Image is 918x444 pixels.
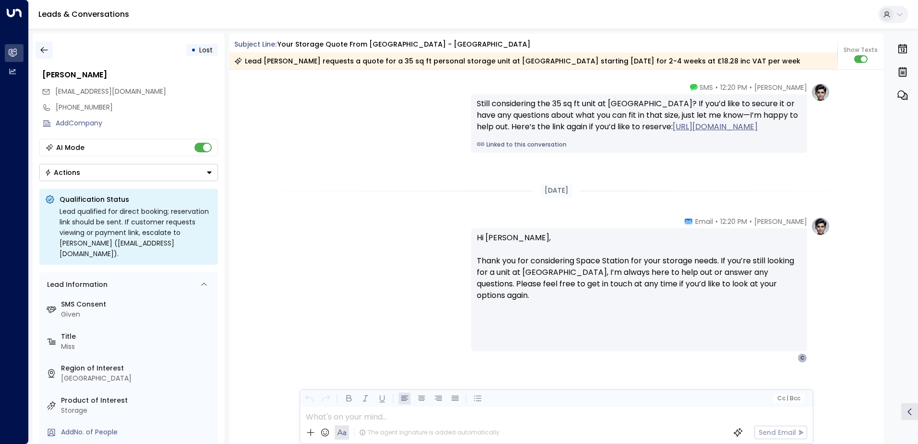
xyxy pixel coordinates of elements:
[720,217,747,226] span: 12:20 PM
[749,83,752,92] span: •
[42,69,218,81] div: [PERSON_NAME]
[359,428,499,437] div: The agent signature is added automatically
[61,427,214,437] div: AddNo. of People
[477,98,801,133] div: Still considering the 35 sq ft unit at [GEOGRAPHIC_DATA]? If you’d like to secure it or have any ...
[56,118,218,128] div: AddCompany
[60,195,212,204] p: Qualification Status
[38,9,129,20] a: Leads & Conversations
[811,217,830,236] img: profile-logo.png
[303,393,315,405] button: Undo
[56,143,85,152] div: AI Mode
[811,83,830,102] img: profile-logo.png
[61,373,214,383] div: [GEOGRAPHIC_DATA]
[797,353,807,363] div: C
[786,395,788,402] span: |
[61,406,214,416] div: Storage
[44,280,108,290] div: Lead Information
[61,332,214,342] label: Title
[55,86,166,96] span: [EMAIL_ADDRESS][DOMAIN_NAME]
[39,164,218,181] div: Button group with a nested menu
[749,217,752,226] span: •
[60,206,212,259] div: Lead qualified for direct booking; reservation link should be sent. If customer requests viewing ...
[773,394,804,403] button: Cc|Bcc
[61,342,214,352] div: Miss
[199,45,213,55] span: Lost
[754,83,807,92] span: [PERSON_NAME]
[715,83,718,92] span: •
[45,168,80,177] div: Actions
[39,164,218,181] button: Actions
[754,217,807,226] span: [PERSON_NAME]
[673,121,758,133] a: [URL][DOMAIN_NAME]
[477,140,801,149] a: Linked to this conversation
[234,39,277,49] span: Subject Line:
[55,86,166,97] span: clare.bear1986@yahoo.co.uk
[720,83,747,92] span: 12:20 PM
[541,184,572,197] div: [DATE]
[777,395,800,402] span: Cc Bcc
[61,299,214,309] label: SMS Consent
[844,46,878,54] span: Show Texts
[56,102,218,112] div: [PHONE_NUMBER]
[477,232,801,313] p: Hi [PERSON_NAME], Thank you for considering Space Station for your storage needs. If you’re still...
[61,309,214,320] div: Given
[278,39,531,49] div: Your storage quote from [GEOGRAPHIC_DATA] - [GEOGRAPHIC_DATA]
[700,83,713,92] span: SMS
[234,56,800,66] div: Lead [PERSON_NAME] requests a quote for a 35 sq ft personal storage unit at [GEOGRAPHIC_DATA] sta...
[320,393,332,405] button: Redo
[61,395,214,406] label: Product of Interest
[715,217,718,226] span: •
[695,217,713,226] span: Email
[191,41,196,59] div: •
[61,363,214,373] label: Region of Interest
